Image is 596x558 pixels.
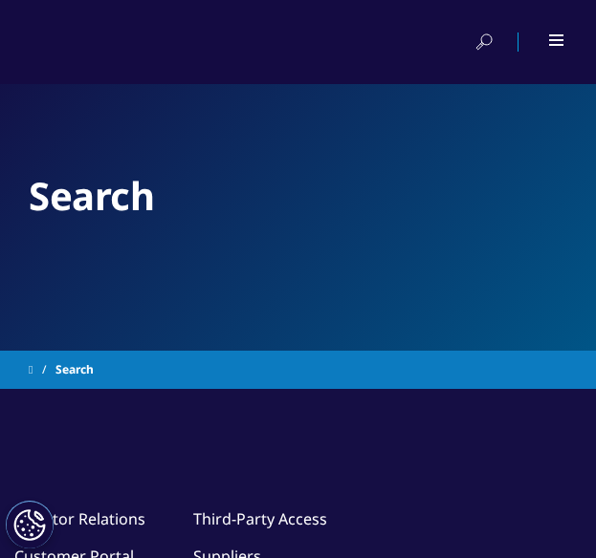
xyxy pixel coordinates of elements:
h2: Search [29,172,567,220]
a: Investor Relations [14,508,145,529]
span: Search [55,360,94,379]
a: Third-Party Access [193,508,327,529]
button: Cookie 設定 [6,501,54,548]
